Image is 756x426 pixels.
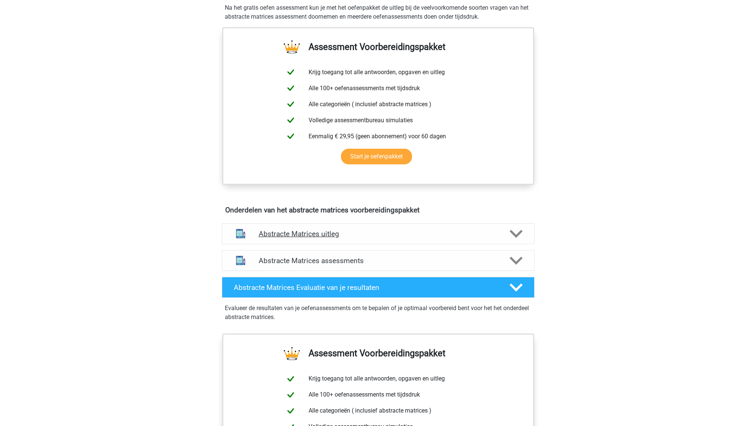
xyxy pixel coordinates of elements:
[222,3,535,21] div: Na het gratis oefen assessment kun je met het oefenpakket de uitleg bij de veelvoorkomende soorte...
[219,250,538,271] a: assessments Abstracte Matrices assessments
[225,304,532,322] p: Evalueer de resultaten van je oefenassessments om te bepalen of je optimaal voorbereid bent voor ...
[341,149,412,164] a: Start je oefenpakket
[259,256,498,265] h4: Abstracte Matrices assessments
[234,283,498,292] h4: Abstracte Matrices Evaluatie van je resultaten
[225,206,531,214] h4: Onderdelen van het abstracte matrices voorbereidingspakket
[231,224,250,243] img: abstracte matrices uitleg
[219,277,538,298] a: Abstracte Matrices Evaluatie van je resultaten
[259,230,498,238] h4: Abstracte Matrices uitleg
[219,223,538,244] a: uitleg Abstracte Matrices uitleg
[231,251,250,270] img: abstracte matrices assessments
